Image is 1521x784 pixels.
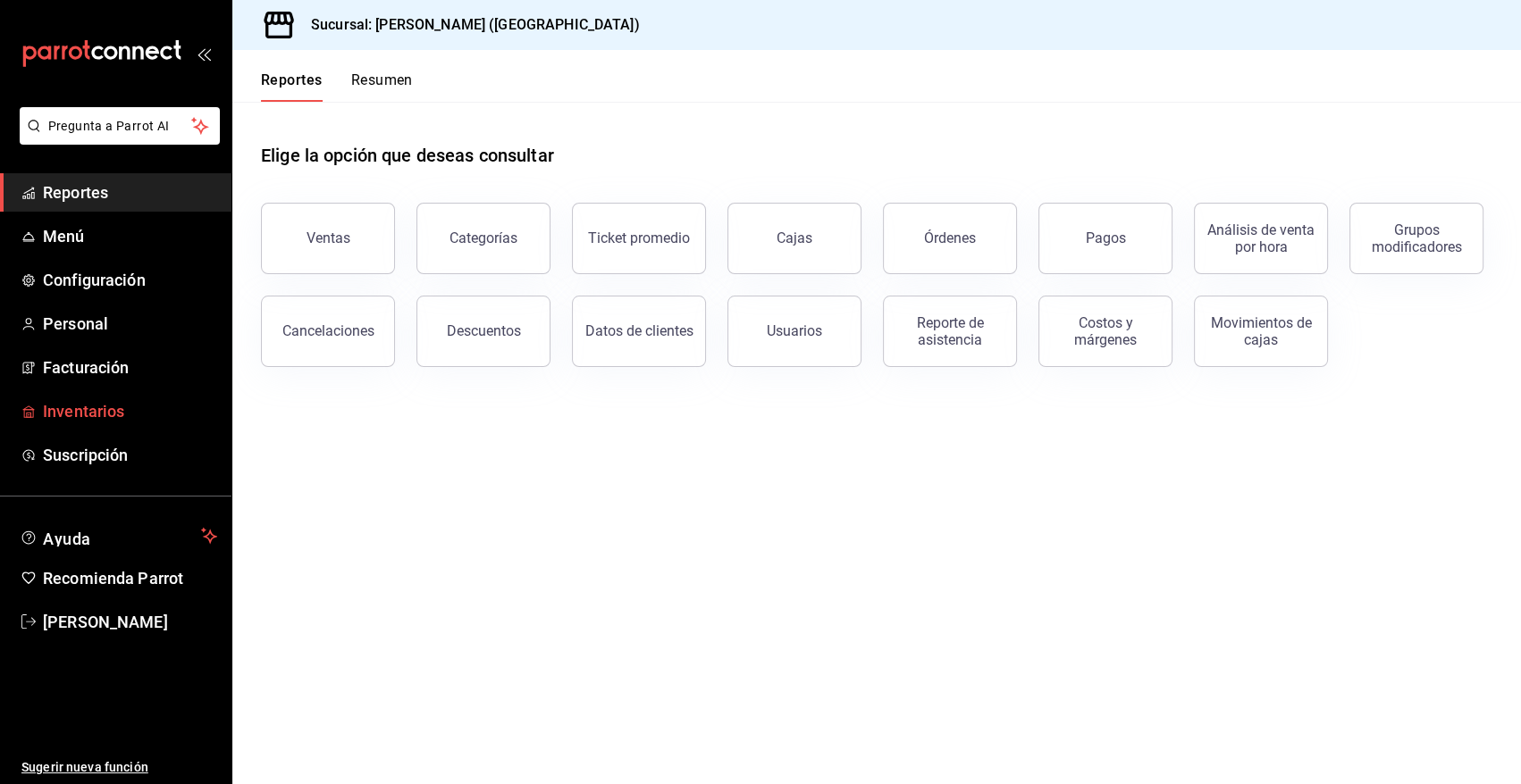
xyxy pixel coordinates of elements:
[43,566,217,590] span: Recomienda Parrot
[261,296,395,367] button: Cancelaciones
[585,322,693,339] div: Datos de clientes
[307,229,350,246] div: Ventas
[261,142,554,169] h1: Elige la opción que deseas consultar
[1194,203,1328,274] button: Análisis de venta por hora
[48,117,192,136] span: Pregunta a Parrot AI
[727,203,861,274] a: Cajas
[895,314,1005,348] div: Reporte de asistencia
[20,107,220,145] button: Pregunta a Parrot AI
[261,71,413,102] div: navigation tabs
[261,71,323,102] button: Reportes
[197,46,211,61] button: open_drawer_menu
[588,229,690,246] div: Ticket promedio
[351,71,413,102] button: Resumen
[416,203,550,274] button: Categorías
[572,296,706,367] button: Datos de clientes
[13,129,220,148] a: Pregunta a Parrot AI
[883,296,1017,367] button: Reporte de asistencia
[43,443,217,467] span: Suscripción
[21,758,217,777] span: Sugerir nueva función
[43,180,217,204] span: Reportes
[572,203,706,274] button: Ticket promedio
[450,229,517,246] div: Categorías
[261,203,395,274] button: Ventas
[43,312,217,336] span: Personal
[767,322,822,339] div: Usuarios
[1206,314,1316,348] div: Movimientos de cajas
[447,322,521,339] div: Descuentos
[1050,314,1161,348] div: Costos y márgenes
[1206,221,1316,255] div: Análisis de venta por hora
[1361,221,1472,255] div: Grupos modificadores
[777,228,813,249] div: Cajas
[727,296,861,367] button: Usuarios
[43,224,217,248] span: Menú
[924,229,976,246] div: Órdenes
[1086,229,1126,246] div: Pagos
[1038,296,1172,367] button: Costos y márgenes
[43,355,217,379] span: Facturación
[43,399,217,423] span: Inventarios
[1038,203,1172,274] button: Pagos
[43,268,217,292] span: Configuración
[1349,203,1483,274] button: Grupos modificadores
[43,525,194,546] span: Ayuda
[883,203,1017,274] button: Órdenes
[43,610,217,634] span: [PERSON_NAME]
[282,322,374,339] div: Cancelaciones
[297,14,640,36] h3: Sucursal: [PERSON_NAME] ([GEOGRAPHIC_DATA])
[416,296,550,367] button: Descuentos
[1194,296,1328,367] button: Movimientos de cajas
